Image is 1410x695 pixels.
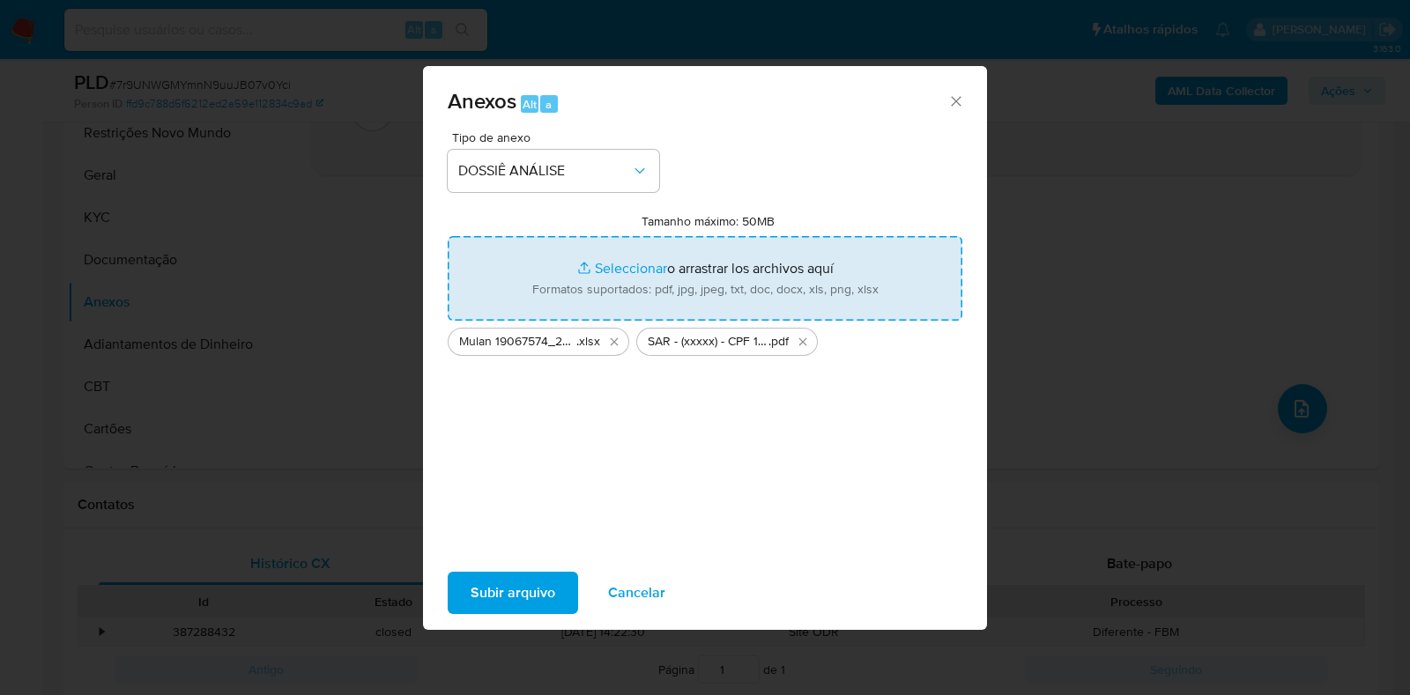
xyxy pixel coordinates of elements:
span: .xlsx [576,333,600,351]
span: DOSSIÊ ANÁLISE [458,162,631,180]
span: Cancelar [608,573,665,612]
label: Tamanho máximo: 50MB [642,213,775,229]
span: Mulan 19067574_2025_10_14_09_02_14 [459,333,576,351]
button: Subir arquivo [448,572,578,614]
span: SAR - (xxxxx) - CPF 11961496747 - [PERSON_NAME] [648,333,768,351]
span: a [545,96,552,113]
span: Tipo de anexo [452,131,664,144]
span: Alt [523,96,537,113]
span: Subir arquivo [471,573,555,612]
button: Cancelar [585,572,688,614]
span: .pdf [768,333,789,351]
button: DOSSIÊ ANÁLISE [448,150,659,192]
button: Eliminar Mulan 19067574_2025_10_14_09_02_14.xlsx [604,331,625,352]
button: Eliminar SAR - (xxxxx) - CPF 11961496747 - ERICA FURTADO DE AZEVEDO.pdf [792,331,813,352]
span: Anexos [448,85,516,116]
ul: Archivos seleccionados [448,321,962,356]
button: Cerrar [947,92,963,108]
